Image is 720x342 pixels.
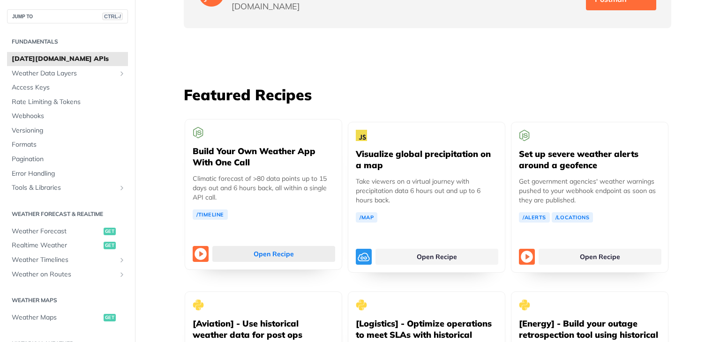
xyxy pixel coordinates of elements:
h2: Fundamentals [7,37,128,46]
span: Weather Timelines [12,255,116,265]
a: [DATE][DOMAIN_NAME] APIs [7,52,128,66]
a: Weather Forecastget [7,224,128,238]
h2: Weather Forecast & realtime [7,210,128,218]
a: Open Recipe [212,246,335,262]
span: get [104,242,116,249]
button: JUMP TOCTRL-/ [7,9,128,23]
a: Rate Limiting & Tokens [7,95,128,109]
span: Realtime Weather [12,241,101,250]
a: /Map [356,212,377,223]
h5: Set up severe weather alerts around a geofence [519,149,660,171]
a: Weather on RoutesShow subpages for Weather on Routes [7,268,128,282]
span: get [104,314,116,321]
span: Formats [12,140,126,149]
a: Webhooks [7,109,128,123]
span: Pagination [12,155,126,164]
a: /Timeline [193,209,228,220]
h3: Featured Recipes [184,84,671,105]
span: CTRL-/ [102,13,123,20]
a: /Locations [552,212,593,223]
a: Open Recipe [375,249,498,265]
button: Show subpages for Tools & Libraries [118,184,126,192]
span: get [104,228,116,235]
span: Error Handling [12,169,126,178]
a: Formats [7,138,128,152]
span: Weather Maps [12,313,101,322]
span: Weather Data Layers [12,69,116,78]
a: Realtime Weatherget [7,238,128,253]
a: Weather TimelinesShow subpages for Weather Timelines [7,253,128,267]
span: Webhooks [12,112,126,121]
button: Show subpages for Weather on Routes [118,271,126,278]
span: [DATE][DOMAIN_NAME] APIs [12,54,126,64]
span: Weather on Routes [12,270,116,279]
span: Versioning [12,126,126,135]
span: Access Keys [12,83,126,92]
p: Climatic forecast of >80 data points up to 15 days out and 6 hours back, all within a single API ... [193,174,334,202]
p: Get government agencies' weather warnings pushed to your webhook endpoint as soon as they are pub... [519,177,660,205]
span: Weather Forecast [12,227,101,236]
h5: Visualize global precipitation on a map [356,149,497,171]
span: Rate Limiting & Tokens [12,97,126,107]
a: Error Handling [7,167,128,181]
button: Show subpages for Weather Data Layers [118,70,126,77]
a: Versioning [7,124,128,138]
a: Open Recipe [539,249,661,265]
a: Tools & LibrariesShow subpages for Tools & Libraries [7,181,128,195]
a: Pagination [7,152,128,166]
h5: Build Your Own Weather App With One Call [193,146,334,168]
a: Weather Mapsget [7,311,128,325]
h2: Weather Maps [7,296,128,305]
p: Take viewers on a virtual journey with precipitation data 6 hours out and up to 6 hours back. [356,177,497,205]
span: Tools & Libraries [12,183,116,193]
button: Show subpages for Weather Timelines [118,256,126,264]
a: /Alerts [519,212,550,223]
a: Access Keys [7,81,128,95]
a: Weather Data LayersShow subpages for Weather Data Layers [7,67,128,81]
